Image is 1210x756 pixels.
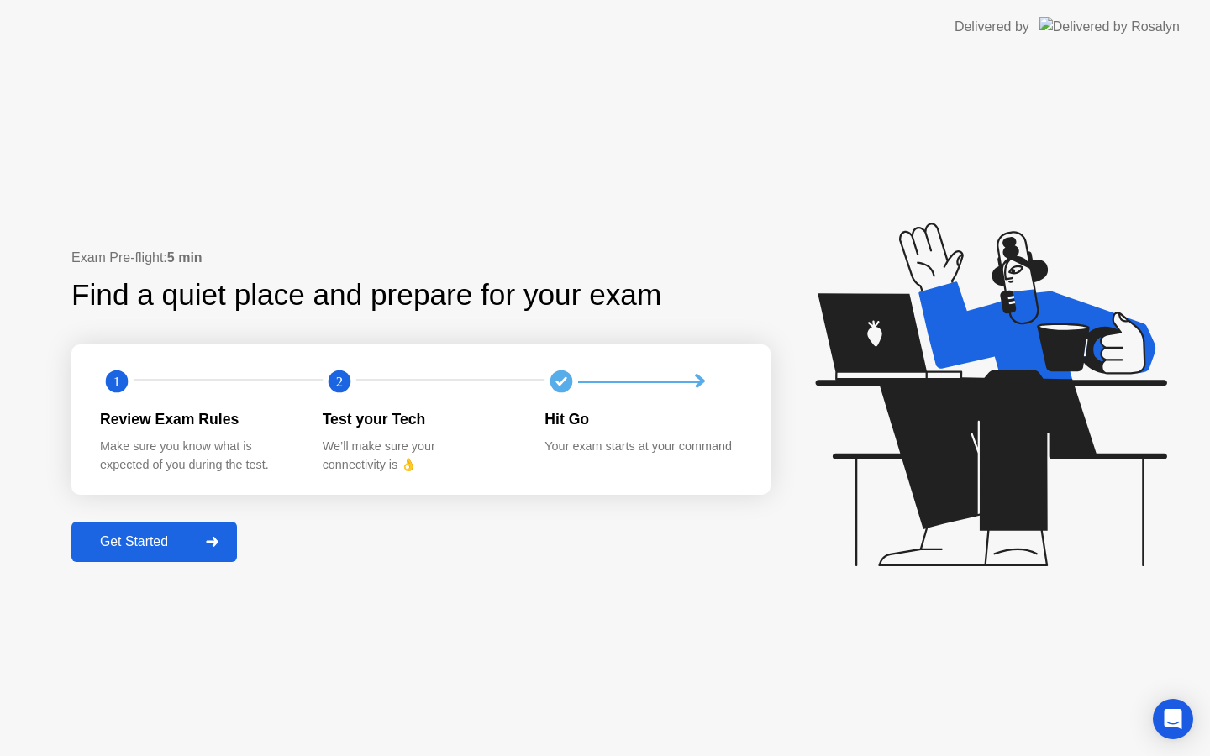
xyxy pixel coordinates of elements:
[323,408,518,430] div: Test your Tech
[1039,17,1180,36] img: Delivered by Rosalyn
[71,522,237,562] button: Get Started
[1153,699,1193,739] div: Open Intercom Messenger
[71,273,664,318] div: Find a quiet place and prepare for your exam
[544,408,740,430] div: Hit Go
[113,374,120,390] text: 1
[100,408,296,430] div: Review Exam Rules
[955,17,1029,37] div: Delivered by
[544,438,740,456] div: Your exam starts at your command
[336,374,343,390] text: 2
[323,438,518,474] div: We’ll make sure your connectivity is 👌
[100,438,296,474] div: Make sure you know what is expected of you during the test.
[76,534,192,549] div: Get Started
[71,248,771,268] div: Exam Pre-flight:
[167,250,203,265] b: 5 min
